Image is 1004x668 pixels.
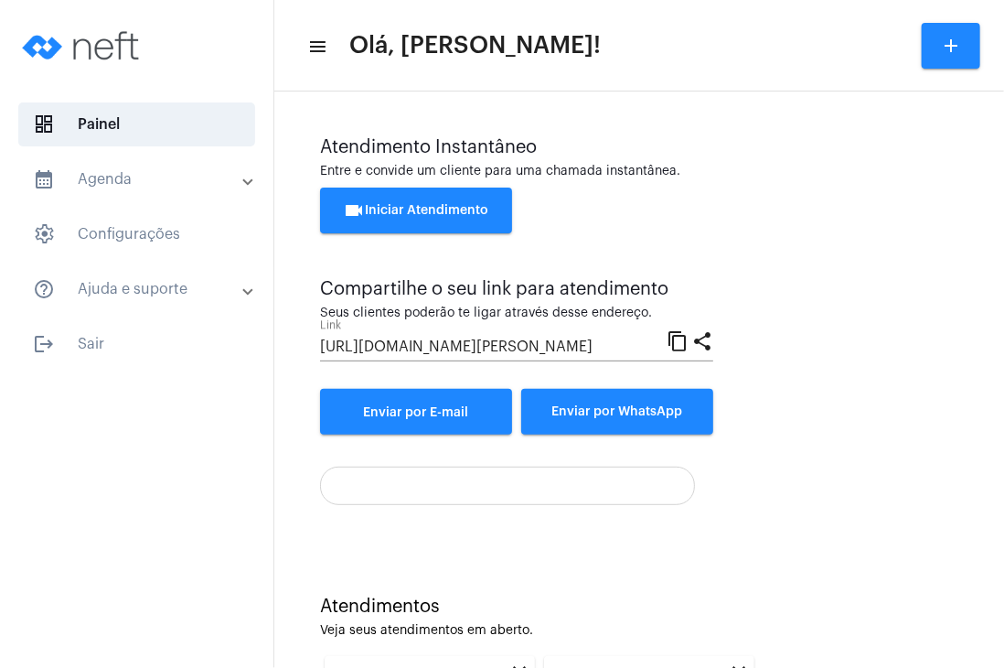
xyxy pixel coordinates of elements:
[344,204,489,217] span: Iniciar Atendimento
[33,278,244,300] mat-panel-title: Ajuda e suporte
[691,329,713,351] mat-icon: share
[320,137,958,157] div: Atendimento Instantâneo
[344,199,366,221] mat-icon: videocam
[307,36,326,58] mat-icon: sidenav icon
[33,113,55,135] span: sidenav icon
[15,9,152,82] img: logo-neft-novo-2.png
[320,188,512,233] button: Iniciar Atendimento
[320,307,713,320] div: Seus clientes poderão te ligar através desse endereço.
[349,31,601,60] span: Olá, [PERSON_NAME]!
[320,389,512,435] a: Enviar por E-mail
[33,333,55,355] mat-icon: sidenav icon
[33,278,55,300] mat-icon: sidenav icon
[33,168,55,190] mat-icon: sidenav icon
[18,212,255,256] span: Configurações
[940,35,962,57] mat-icon: add
[552,405,683,418] span: Enviar por WhatsApp
[11,157,273,201] mat-expansion-panel-header: sidenav iconAgenda
[11,267,273,311] mat-expansion-panel-header: sidenav iconAjuda e suporte
[320,597,958,617] div: Atendimentos
[33,168,244,190] mat-panel-title: Agenda
[364,406,469,419] span: Enviar por E-mail
[18,102,255,146] span: Painel
[320,165,958,178] div: Entre e convide um cliente para uma chamada instantânea.
[521,389,713,435] button: Enviar por WhatsApp
[667,329,689,351] mat-icon: content_copy
[320,624,958,638] div: Veja seus atendimentos em aberto.
[33,223,55,245] span: sidenav icon
[18,322,255,366] span: Sair
[320,279,713,299] div: Compartilhe o seu link para atendimento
